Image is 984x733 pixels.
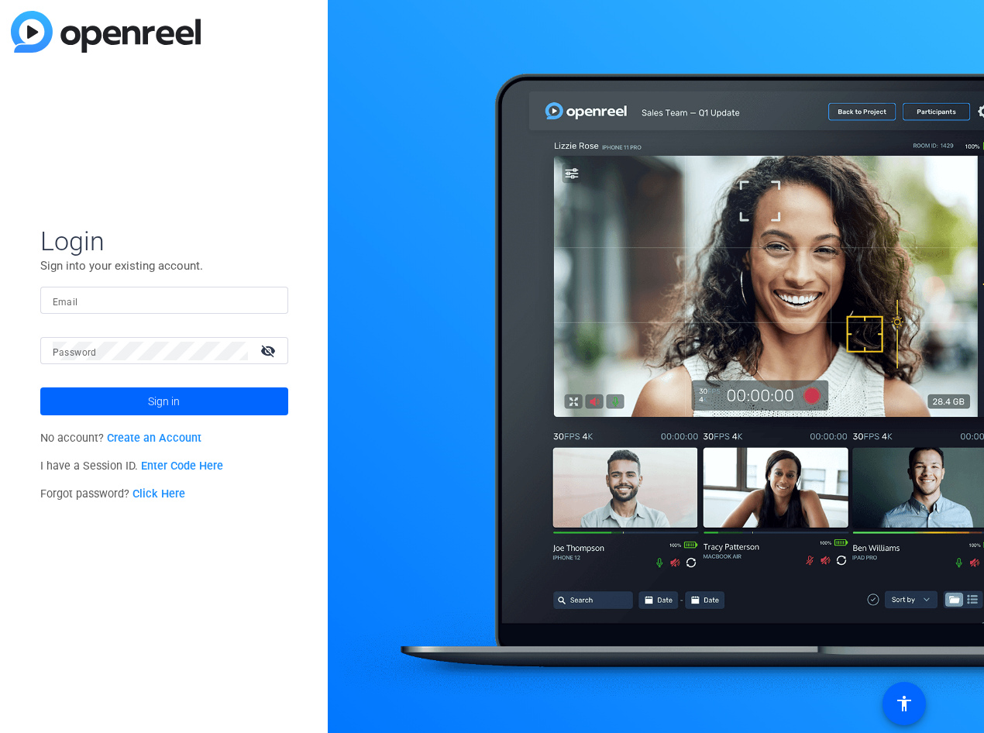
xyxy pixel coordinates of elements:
button: Sign in [40,387,288,415]
span: Sign in [148,382,180,421]
mat-label: Email [53,297,78,308]
mat-icon: visibility_off [251,339,288,362]
span: No account? [40,432,202,445]
a: Click Here [132,487,185,501]
input: Enter Email Address [53,291,276,310]
a: Enter Code Here [141,459,223,473]
p: Sign into your existing account. [40,257,288,274]
img: blue-gradient.svg [11,11,201,53]
span: Forgot password? [40,487,186,501]
a: Create an Account [107,432,201,445]
span: I have a Session ID. [40,459,224,473]
mat-label: Password [53,347,97,358]
mat-icon: accessibility [895,694,913,713]
span: Login [40,225,288,257]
